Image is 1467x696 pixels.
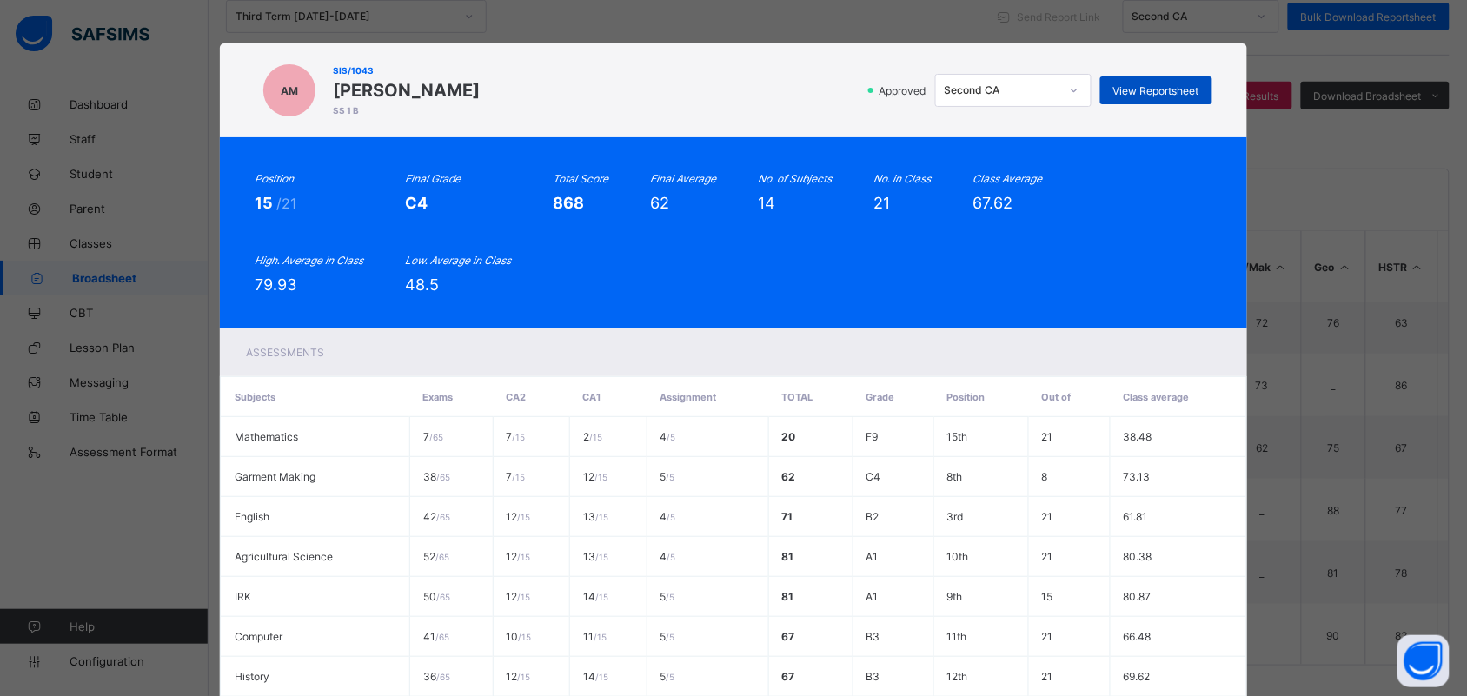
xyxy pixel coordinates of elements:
[405,194,428,212] span: C4
[866,470,881,483] span: C4
[1042,550,1053,563] span: 21
[423,510,450,523] span: 42
[1124,510,1148,523] span: 61.81
[660,430,676,443] span: 4
[660,470,675,483] span: 5
[782,430,796,443] span: 20
[782,630,795,643] span: 67
[255,172,294,185] i: Position
[518,512,531,522] span: / 15
[1041,391,1071,403] span: Out of
[255,194,276,212] span: 15
[519,632,532,642] span: / 15
[1113,84,1199,97] span: View Reportsheet
[866,670,880,683] span: B3
[866,630,880,643] span: B3
[553,194,584,212] span: 868
[235,590,251,603] span: IRK
[972,194,1012,212] span: 67.62
[507,670,531,683] span: 12
[878,84,932,97] span: Approved
[866,590,879,603] span: A1
[423,670,450,683] span: 36
[595,672,608,682] span: / 15
[782,670,795,683] span: 67
[660,630,675,643] span: 5
[255,275,296,294] span: 79.93
[436,512,450,522] span: / 65
[782,510,793,523] span: 71
[660,590,675,603] span: 5
[667,552,676,562] span: / 5
[589,432,602,442] span: / 15
[405,275,439,294] span: 48.5
[1124,590,1152,603] span: 80.87
[333,80,480,101] span: [PERSON_NAME]
[667,472,675,482] span: / 5
[1042,630,1053,643] span: 21
[423,590,450,603] span: 50
[507,510,531,523] span: 12
[518,672,531,682] span: / 15
[246,346,324,359] span: Assessments
[660,510,676,523] span: 4
[235,470,315,483] span: Garment Making
[947,590,963,603] span: 9th
[423,430,443,443] span: 7
[1042,470,1048,483] span: 8
[423,630,449,643] span: 41
[1042,670,1053,683] span: 21
[594,472,607,482] span: / 15
[507,630,532,643] span: 10
[595,552,608,562] span: / 15
[429,432,443,442] span: / 65
[436,672,450,682] span: / 65
[333,105,480,116] span: SS 1 B
[235,430,298,443] span: Mathematics
[667,432,676,442] span: / 5
[436,592,450,602] span: / 65
[758,172,832,185] i: No. of Subjects
[873,194,890,212] span: 21
[782,550,794,563] span: 81
[595,512,608,522] span: / 15
[507,430,526,443] span: 7
[235,550,333,563] span: Agricultural Science
[506,391,526,403] span: CA2
[255,254,363,267] i: High. Average in Class
[595,592,608,602] span: / 15
[947,550,969,563] span: 10th
[947,430,968,443] span: 15th
[1042,510,1053,523] span: 21
[583,470,607,483] span: 12
[423,470,450,483] span: 38
[873,172,931,185] i: No. in Class
[866,550,879,563] span: A1
[667,512,676,522] span: / 5
[650,172,716,185] i: Final Average
[518,552,531,562] span: / 15
[947,630,967,643] span: 11th
[583,590,608,603] span: 14
[583,670,608,683] span: 14
[1124,550,1152,563] span: 80.38
[946,391,985,403] span: Position
[436,472,450,482] span: / 65
[513,432,526,442] span: / 15
[866,510,880,523] span: B2
[660,391,716,403] span: Assignment
[583,391,601,403] span: CA1
[866,391,894,403] span: Grade
[435,552,449,562] span: / 65
[583,550,608,563] span: 13
[553,172,608,185] i: Total Score
[660,670,675,683] span: 5
[947,670,968,683] span: 12th
[866,430,879,443] span: F9
[422,391,453,403] span: Exams
[423,550,449,563] span: 52
[507,550,531,563] span: 12
[583,510,608,523] span: 13
[758,194,775,212] span: 14
[945,84,1059,97] div: Second CA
